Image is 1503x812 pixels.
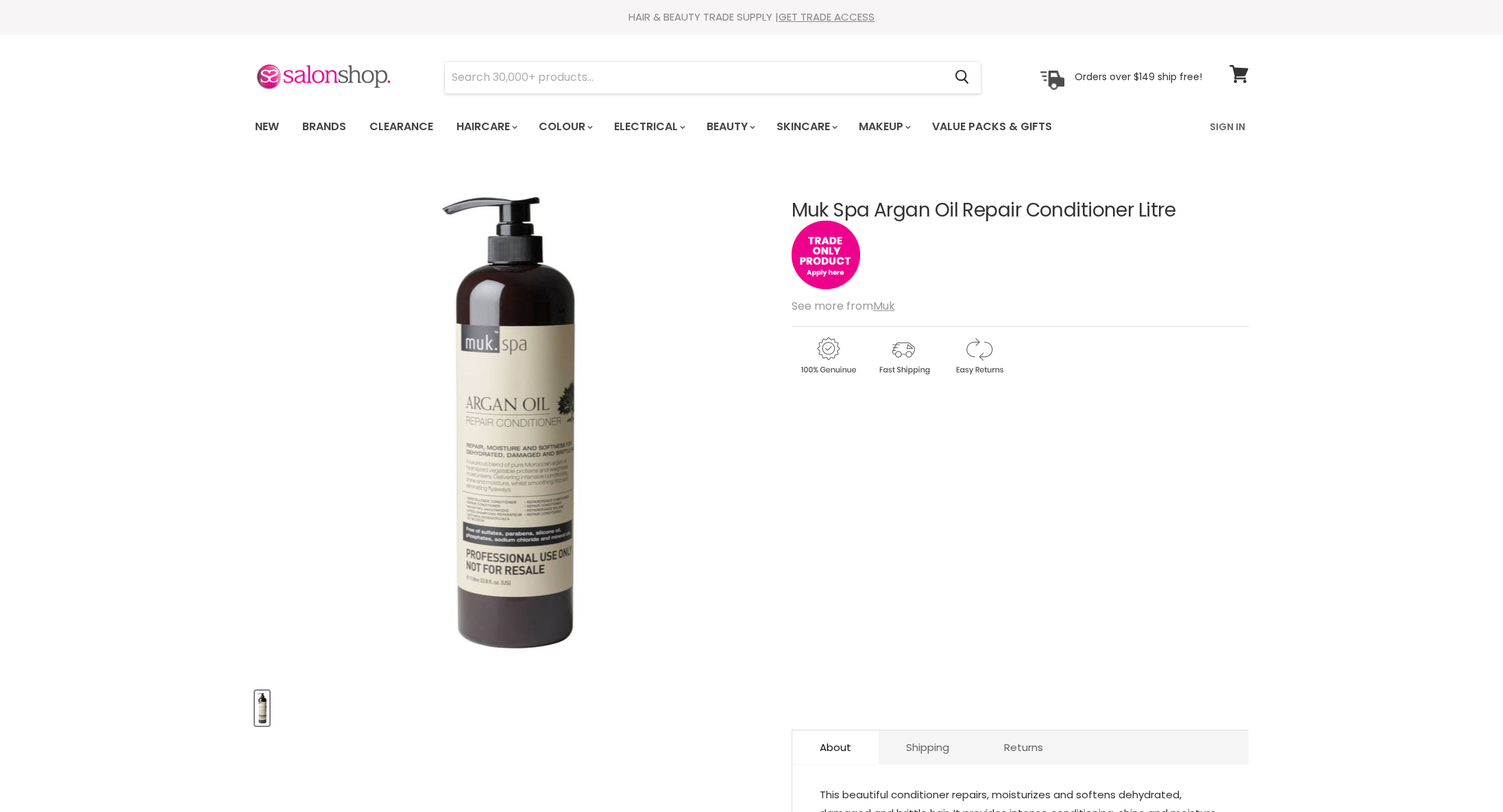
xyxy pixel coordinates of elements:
img: genuine.gif [792,335,864,377]
a: Clearance [359,112,443,141]
a: Brands [292,112,356,141]
a: Makeup [848,112,919,141]
a: Shipping [879,730,977,764]
a: Skincare [766,112,846,141]
a: Sign In [1201,112,1254,141]
a: GET TRADE ACCESS [779,10,875,24]
a: Returns [977,730,1071,764]
iframe: Gorgias live chat messenger [1434,748,1489,798]
a: Haircare [446,112,526,141]
nav: Main [238,107,1266,147]
a: Beauty [696,112,763,141]
button: Search [944,62,981,93]
button: Muk Spa Argan Oil Repair Conditioner Litre [255,691,269,726]
ul: Main menu [245,107,1132,147]
a: Colour [528,112,601,141]
a: Muk [873,298,895,314]
span: See more from [792,298,895,314]
img: shipping.gif [867,335,940,377]
p: Orders over $149 ship free! [1075,71,1202,83]
a: New [245,112,289,141]
input: Search [445,62,944,93]
img: Muk Spa Argan Oil Repair Conditioner Litre [426,182,595,661]
form: Product [444,61,981,94]
a: Value Packs & Gifts [922,112,1062,141]
div: Product thumbnails [253,687,769,726]
img: tradeonly_small.jpg [792,221,860,289]
div: Muk Spa Argan Oil Repair Conditioner Litre image. Click or Scroll to Zoom. [255,166,767,678]
h1: Muk Spa Argan Oil Repair Conditioner Litre [792,200,1249,221]
div: HAIR & BEAUTY TRADE SUPPLY | [238,10,1266,24]
a: Electrical [604,112,694,141]
img: returns.gif [942,335,1015,377]
a: About [792,730,879,764]
img: Muk Spa Argan Oil Repair Conditioner Litre [256,692,268,724]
